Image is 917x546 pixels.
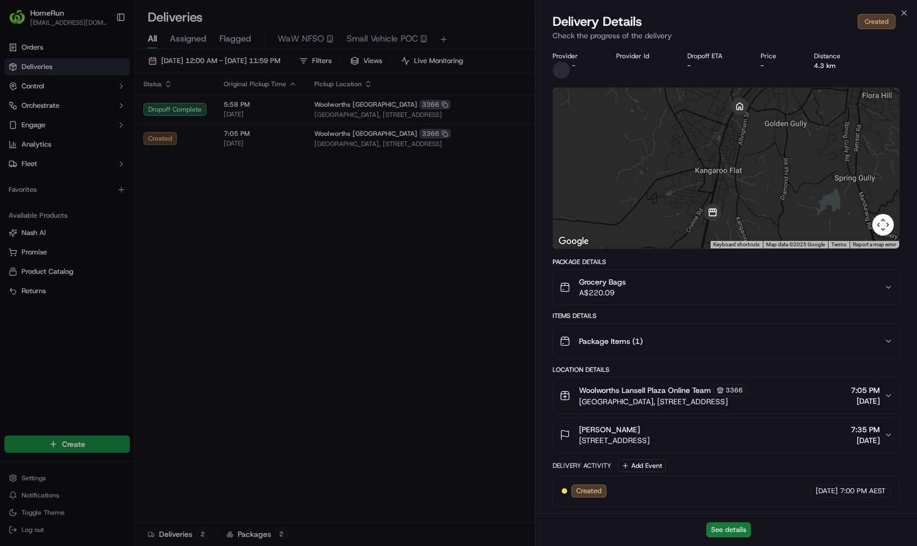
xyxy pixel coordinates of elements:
[11,43,196,60] p: Welcome 👋
[553,418,899,452] button: [PERSON_NAME][STREET_ADDRESS]7:35 PM[DATE]
[851,435,880,446] span: [DATE]
[553,312,900,320] div: Items Details
[87,152,177,171] a: 💻API Documentation
[37,103,177,114] div: Start new chat
[556,234,591,248] a: Open this area in Google Maps (opens a new window)
[11,157,19,166] div: 📗
[579,424,640,435] span: [PERSON_NAME]
[766,241,825,247] span: Map data ©2025 Google
[107,183,130,191] span: Pylon
[579,396,747,407] span: [GEOGRAPHIC_DATA], [STREET_ADDRESS]
[576,486,602,496] span: Created
[851,385,880,396] span: 7:05 PM
[553,30,900,41] p: Check the progress of the delivery
[851,396,880,406] span: [DATE]
[840,486,886,496] span: 7:00 PM AEST
[11,11,32,32] img: Nash
[687,52,743,60] div: Dropoff ETA
[872,214,894,236] button: Map camera controls
[706,522,751,537] button: See details
[579,277,626,287] span: Grocery Bags
[726,386,743,395] span: 3366
[579,435,650,446] span: [STREET_ADDRESS]
[687,61,743,70] div: -
[831,241,846,247] a: Terms (opens in new tab)
[37,114,136,122] div: We're available if you need us!
[183,106,196,119] button: Start new chat
[761,52,797,60] div: Price
[553,324,899,358] button: Package Items (1)
[556,234,591,248] img: Google
[553,258,900,266] div: Package Details
[22,156,82,167] span: Knowledge Base
[713,241,760,248] button: Keyboard shortcuts
[91,157,100,166] div: 💻
[553,365,900,374] div: Location Details
[28,70,194,81] input: Got a question? Start typing here...
[572,61,575,70] span: -
[618,459,666,472] button: Add Event
[814,61,861,70] div: 4.3 km
[816,486,838,496] span: [DATE]
[553,270,899,305] button: Grocery BagsA$220.09
[76,182,130,191] a: Powered byPylon
[814,52,861,60] div: Distance
[579,336,643,347] span: Package Items ( 1 )
[851,424,880,435] span: 7:35 PM
[553,52,599,60] div: Provider
[6,152,87,171] a: 📗Knowledge Base
[102,156,173,167] span: API Documentation
[553,378,899,413] button: Woolworths Lansell Plaza Online Team3366[GEOGRAPHIC_DATA], [STREET_ADDRESS]7:05 PM[DATE]
[579,287,626,298] span: A$220.09
[616,52,670,60] div: Provider Id
[553,461,611,470] div: Delivery Activity
[761,61,797,70] div: -
[579,385,711,396] span: Woolworths Lansell Plaza Online Team
[853,241,896,247] a: Report a map error
[553,13,642,30] span: Delivery Details
[11,103,30,122] img: 1736555255976-a54dd68f-1ca7-489b-9aae-adbdc363a1c4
